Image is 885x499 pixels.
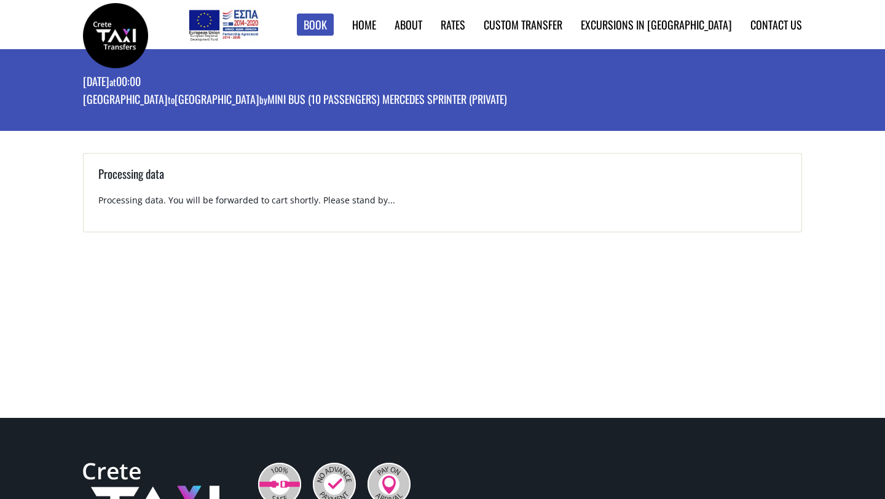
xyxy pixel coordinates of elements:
[581,17,732,33] a: Excursions in [GEOGRAPHIC_DATA]
[395,17,422,33] a: About
[83,28,148,41] a: Crete Taxi Transfers | Booking page | Crete Taxi Transfers
[83,74,507,92] p: [DATE] 00:00
[83,3,148,68] img: Crete Taxi Transfers | Booking page | Crete Taxi Transfers
[259,93,267,106] small: by
[98,165,787,194] h3: Processing data
[297,14,334,36] a: Book
[187,6,260,43] img: e-bannersEUERDF180X90.jpg
[441,17,465,33] a: Rates
[168,93,175,106] small: to
[750,17,802,33] a: Contact us
[98,194,787,217] p: Processing data. You will be forwarded to cart shortly. Please stand by...
[83,92,507,109] p: [GEOGRAPHIC_DATA] [GEOGRAPHIC_DATA] Mini Bus (10 passengers) Mercedes Sprinter (private)
[484,17,562,33] a: Custom Transfer
[109,75,116,88] small: at
[352,17,376,33] a: Home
